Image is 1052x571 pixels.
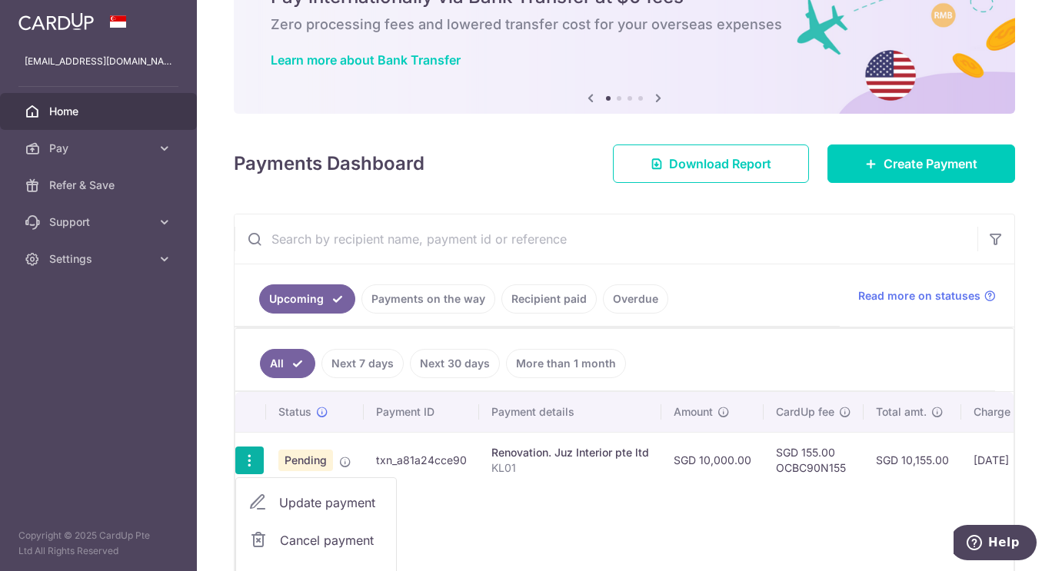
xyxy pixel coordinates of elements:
[974,404,1037,420] span: Charge date
[858,288,980,304] span: Read more on statuses
[49,251,151,267] span: Settings
[491,460,649,476] p: KL01
[49,141,151,156] span: Pay
[25,54,172,69] p: [EMAIL_ADDRESS][DOMAIN_NAME]
[674,404,713,420] span: Amount
[613,144,809,183] a: Download Report
[876,404,927,420] span: Total amt.
[603,284,668,314] a: Overdue
[49,178,151,193] span: Refer & Save
[669,154,771,173] span: Download Report
[364,432,479,488] td: txn_a81a24cce90
[271,52,461,68] a: Learn more about Bank Transfer
[260,349,315,378] a: All
[491,445,649,460] div: Renovation. Juz Interior pte ltd
[361,284,495,314] a: Payments on the way
[234,150,424,178] h4: Payments Dashboard
[49,214,151,230] span: Support
[479,392,661,432] th: Payment details
[410,349,500,378] a: Next 30 days
[506,349,626,378] a: More than 1 month
[278,450,333,471] span: Pending
[278,404,311,420] span: Status
[776,404,834,420] span: CardUp fee
[49,104,151,119] span: Home
[364,392,479,432] th: Payment ID
[884,154,977,173] span: Create Payment
[271,15,978,34] h6: Zero processing fees and lowered transfer cost for your overseas expenses
[661,432,764,488] td: SGD 10,000.00
[235,214,977,264] input: Search by recipient name, payment id or reference
[18,12,94,31] img: CardUp
[827,144,1015,183] a: Create Payment
[858,288,996,304] a: Read more on statuses
[954,525,1037,563] iframe: Opens a widget where you can find more information
[764,432,864,488] td: SGD 155.00 OCBC90N155
[259,284,355,314] a: Upcoming
[864,432,961,488] td: SGD 10,155.00
[321,349,404,378] a: Next 7 days
[501,284,597,314] a: Recipient paid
